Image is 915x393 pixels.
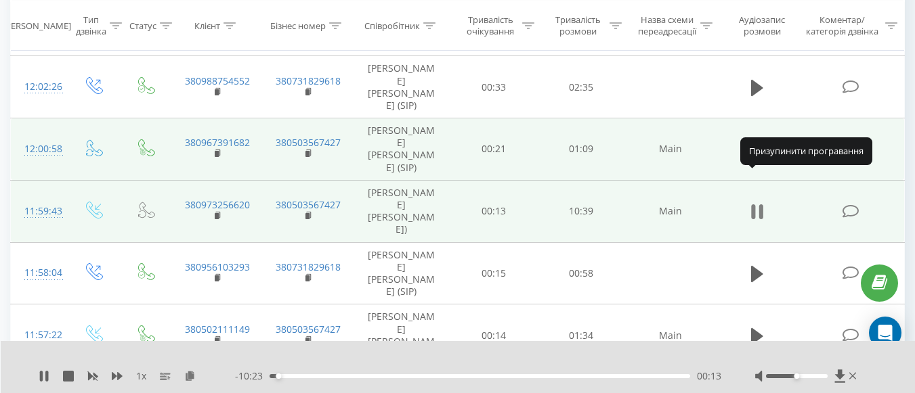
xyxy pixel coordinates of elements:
div: Співробітник [364,20,420,31]
td: Main [625,304,716,367]
span: - 10:23 [235,369,270,383]
a: 380973256620 [185,198,250,211]
td: [PERSON_NAME] [PERSON_NAME]) [353,180,450,242]
div: Тривалість розмови [550,14,606,37]
td: 00:15 [450,242,538,304]
div: [PERSON_NAME] [3,20,71,31]
td: Main [625,180,716,242]
td: [PERSON_NAME] [PERSON_NAME] (SIP) [353,56,450,118]
a: 380988754552 [185,74,250,87]
div: Тривалість очікування [463,14,519,37]
td: [PERSON_NAME] [PERSON_NAME] (SIP) [353,304,450,367]
div: Аудіозапис розмови [728,14,796,37]
div: 11:57:22 [24,322,53,348]
div: Призупинити програвання [740,137,872,164]
td: 00:13 [450,180,538,242]
td: 00:33 [450,56,538,118]
a: 380731829618 [276,74,341,87]
div: Open Intercom Messenger [869,317,901,349]
td: [PERSON_NAME] [PERSON_NAME] (SIP) [353,242,450,304]
div: Тип дзвінка [76,14,106,37]
span: 00:13 [697,369,721,383]
td: 01:09 [538,118,625,181]
div: Accessibility label [276,373,281,379]
td: 00:14 [450,304,538,367]
td: 01:34 [538,304,625,367]
a: 380731829618 [276,260,341,273]
td: 00:21 [450,118,538,181]
div: Accessibility label [794,373,799,379]
a: 380503567427 [276,136,341,149]
div: Бізнес номер [270,20,326,31]
a: 380967391682 [185,136,250,149]
div: Клієнт [194,20,220,31]
div: 12:02:26 [24,74,53,100]
div: Назва схеми переадресації [637,14,697,37]
td: [PERSON_NAME] [PERSON_NAME] (SIP) [353,118,450,181]
div: 11:59:43 [24,198,53,225]
a: 380956103293 [185,260,250,273]
td: 02:35 [538,56,625,118]
a: 380502111149 [185,323,250,336]
a: 380503567427 [276,323,341,336]
a: 380503567427 [276,198,341,211]
span: 1 x [136,369,146,383]
td: Main [625,118,716,181]
div: Статус [129,20,156,31]
td: 10:39 [538,180,625,242]
div: Коментар/категорія дзвінка [803,14,882,37]
div: 12:00:58 [24,136,53,162]
td: 00:58 [538,242,625,304]
div: 11:58:04 [24,260,53,286]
